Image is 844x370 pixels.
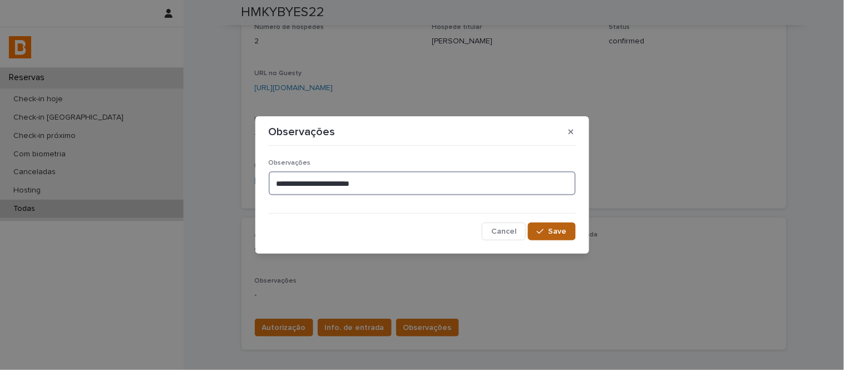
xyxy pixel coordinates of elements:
[269,125,335,139] p: Observações
[482,223,526,240] button: Cancel
[491,228,516,235] span: Cancel
[549,228,567,235] span: Save
[528,223,575,240] button: Save
[269,160,311,166] span: Observações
